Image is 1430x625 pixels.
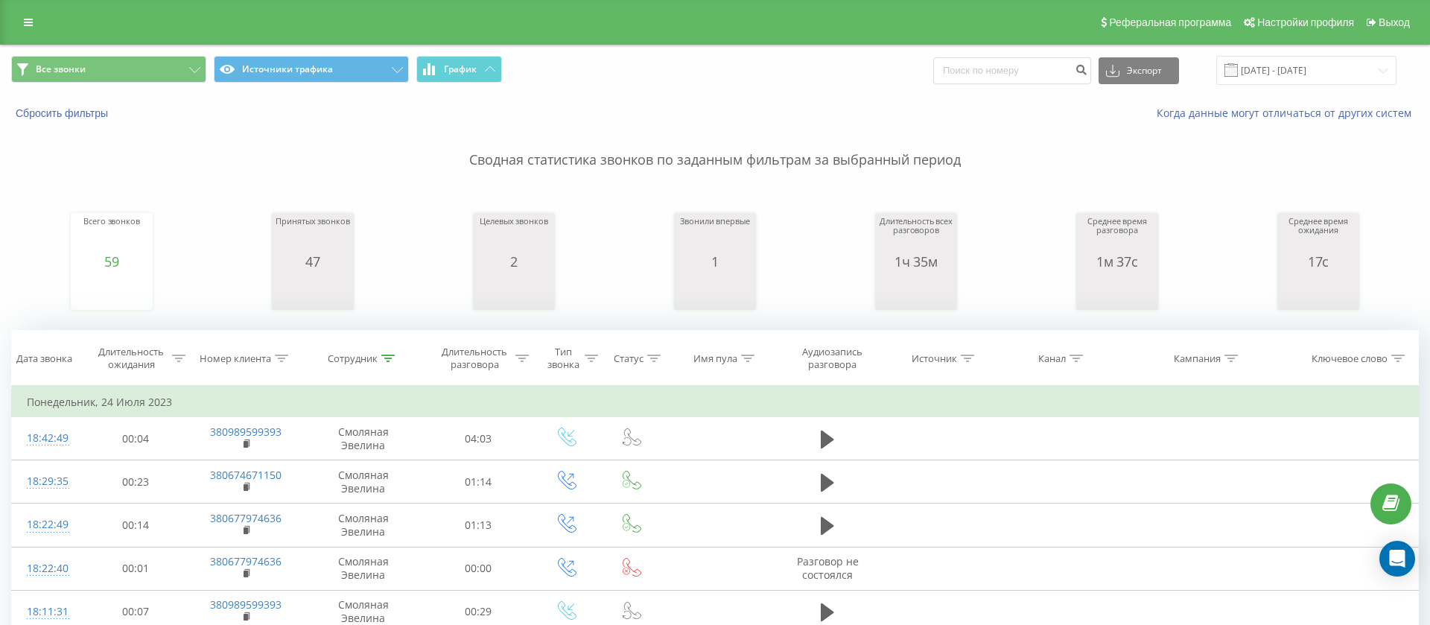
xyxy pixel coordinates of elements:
div: Канал [1038,352,1066,365]
div: Тип звонка [546,346,581,371]
div: 18:42:49 [27,424,66,453]
input: Поиск по номеру [933,57,1091,84]
div: Звонили впервые [680,217,749,254]
div: Номер клиента [200,352,271,365]
td: Смоляная Эвелина [302,504,424,547]
div: Кампания [1174,352,1221,365]
div: 2 [480,254,547,269]
div: 1ч 35м [879,254,953,269]
span: Реферальная программа [1109,16,1231,28]
div: Среднее время разговора [1080,217,1154,254]
p: Сводная статистика звонков по заданным фильтрам за выбранный период [11,121,1419,170]
td: 01:14 [424,460,533,504]
div: Источник [912,352,957,365]
div: Всего звонков [83,217,140,254]
div: Среднее время ожидания [1281,217,1356,254]
button: Все звонки [11,56,206,83]
div: 59 [83,254,140,269]
td: 00:04 [81,417,190,460]
span: График [444,64,477,74]
td: Смоляная Эвелина [302,547,424,590]
div: Статус [614,352,643,365]
td: 00:00 [424,547,533,590]
td: 00:14 [81,504,190,547]
div: 17с [1281,254,1356,269]
div: 1 [680,254,749,269]
td: Смоляная Эвелина [302,460,424,504]
span: Настройки профиля [1257,16,1354,28]
a: Когда данные могут отличаться от других систем [1157,106,1419,120]
a: 380674671150 [210,468,282,482]
div: Принятых звонков [276,217,349,254]
td: Смоляная Эвелина [302,417,424,460]
div: Сотрудник [328,352,378,365]
span: Выход [1379,16,1410,28]
a: 380677974636 [210,554,282,568]
a: 380677974636 [210,511,282,525]
a: 380989599393 [210,425,282,439]
td: Понедельник, 24 Июля 2023 [12,387,1419,417]
button: Сбросить фильтры [11,107,115,120]
div: 18:22:49 [27,510,66,539]
div: Длительность ожидания [95,346,169,371]
div: Дата звонка [16,352,72,365]
button: График [416,56,502,83]
button: Экспорт [1099,57,1179,84]
div: Длительность разговора [437,346,512,371]
span: Разговор не состоялся [797,554,859,582]
a: 380989599393 [210,597,282,612]
td: 00:23 [81,460,190,504]
div: Целевых звонков [480,217,547,254]
div: 18:29:35 [27,467,66,496]
div: Имя пула [693,352,737,365]
span: Все звонки [36,63,86,75]
div: Ключевое слово [1312,352,1388,365]
td: 01:13 [424,504,533,547]
div: Аудиозапись разговора [789,346,876,371]
div: 47 [276,254,349,269]
td: 00:01 [81,547,190,590]
td: 04:03 [424,417,533,460]
div: 18:22:40 [27,554,66,583]
button: Источники трафика [214,56,409,83]
div: Длительность всех разговоров [879,217,953,254]
div: Open Intercom Messenger [1379,541,1415,577]
div: 1м 37с [1080,254,1154,269]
